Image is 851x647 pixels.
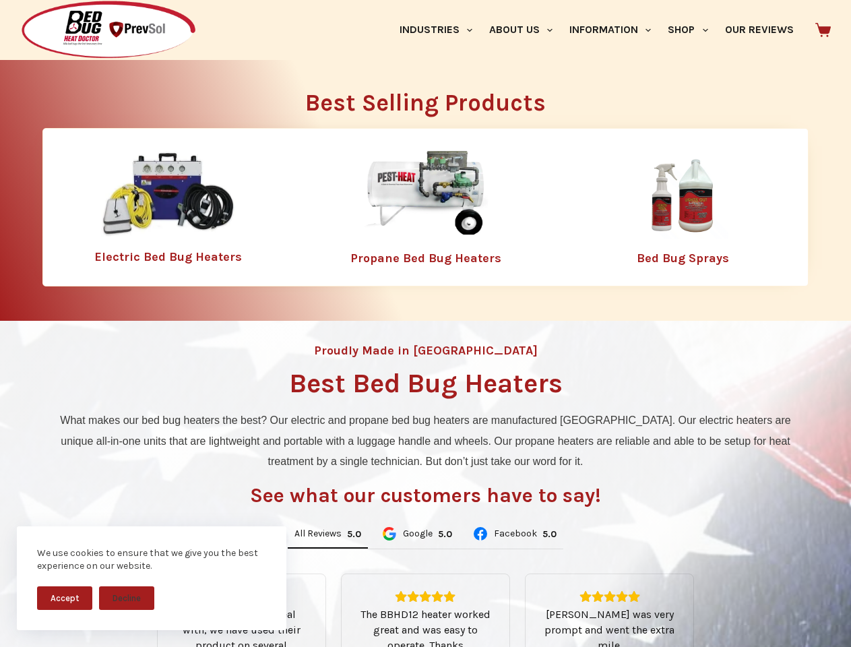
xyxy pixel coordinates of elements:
button: Open LiveChat chat widget [11,5,51,46]
button: Decline [99,586,154,610]
a: Propane Bed Bug Heaters [350,251,501,266]
div: Rating: 5.0 out of 5 [438,528,452,540]
span: Facebook [494,529,537,538]
h4: Proudly Made in [GEOGRAPHIC_DATA] [314,344,538,357]
h1: Best Bed Bug Heaters [289,370,563,397]
p: What makes our bed bug heaters the best? Our electric and propane bed bug heaters are manufacture... [49,410,802,472]
div: Rating: 5.0 out of 5 [542,590,677,603]
div: Rating: 5.0 out of 5 [542,528,557,540]
div: Rating: 5.0 out of 5 [347,528,361,540]
div: 5.0 [438,528,452,540]
span: Google [403,529,433,538]
a: Bed Bug Sprays [637,251,729,266]
div: We use cookies to ensure that we give you the best experience on our website. [37,547,266,573]
a: Electric Bed Bug Heaters [94,249,242,264]
button: Accept [37,586,92,610]
div: 5.0 [542,528,557,540]
span: All Reviews [294,529,342,538]
div: Rating: 5.0 out of 5 [358,590,493,603]
h2: Best Selling Products [42,91,809,115]
div: 5.0 [347,528,361,540]
h3: See what our customers have to say! [250,485,601,505]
